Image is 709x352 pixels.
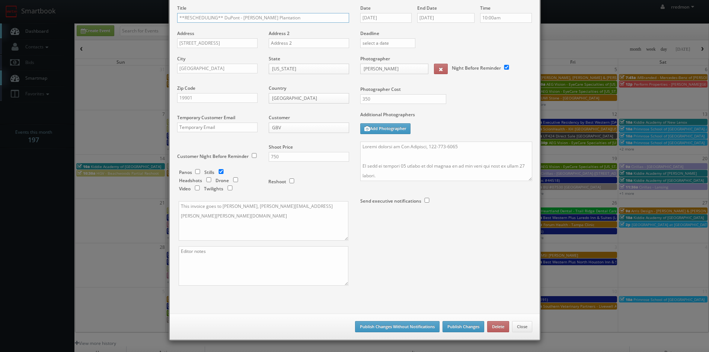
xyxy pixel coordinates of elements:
[179,169,192,175] label: Panos
[360,5,371,11] label: Date
[179,185,191,192] label: Video
[417,13,475,23] input: Select a date
[272,123,339,133] span: GBV
[179,177,202,184] label: Headshots
[177,56,185,62] label: City
[204,169,214,175] label: Stills
[360,198,421,204] label: Send executive notifications
[360,64,428,74] a: [PERSON_NAME]
[269,85,286,91] label: Country
[177,123,258,132] input: Temporary Email
[269,93,349,104] a: [GEOGRAPHIC_DATA]
[177,13,349,23] input: Title
[512,321,532,332] button: Close
[487,321,509,332] button: Delete
[269,30,290,37] label: Address 2
[443,321,484,332] button: Publish Changes
[355,86,538,92] label: Photographer Cost
[177,5,186,11] label: Title
[269,114,290,121] label: Customer
[269,144,293,150] label: Shoot Price
[355,30,538,37] label: Deadline
[272,64,339,74] span: [US_STATE]
[360,123,411,134] button: Add Photographer
[480,5,491,11] label: Time
[269,56,280,62] label: State
[204,185,223,192] label: Twilights
[215,177,229,184] label: Drone
[269,38,349,48] input: Address 2
[177,93,258,103] input: Zip Code
[269,123,349,133] a: GBV
[268,178,286,185] label: Reshoot
[417,5,437,11] label: End Date
[272,93,339,103] span: [GEOGRAPHIC_DATA]
[355,321,440,332] button: Publish Changes Without Notifications
[177,153,249,159] label: Customer Night Before Reminder
[364,64,418,74] span: [PERSON_NAME]
[360,56,390,62] label: Photographer
[360,38,416,48] input: select a date
[177,30,194,37] label: Address
[269,64,349,74] a: [US_STATE]
[269,152,349,162] input: Shoot Price
[360,13,412,23] input: Select a date
[177,85,195,91] label: Zip Code
[177,64,258,73] input: City
[177,114,235,121] label: Temporary Customer Email
[360,111,532,121] label: Additional Photographers
[452,65,501,71] label: Night Before Reminder
[177,38,258,48] input: Address
[360,94,446,104] input: Photographer Cost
